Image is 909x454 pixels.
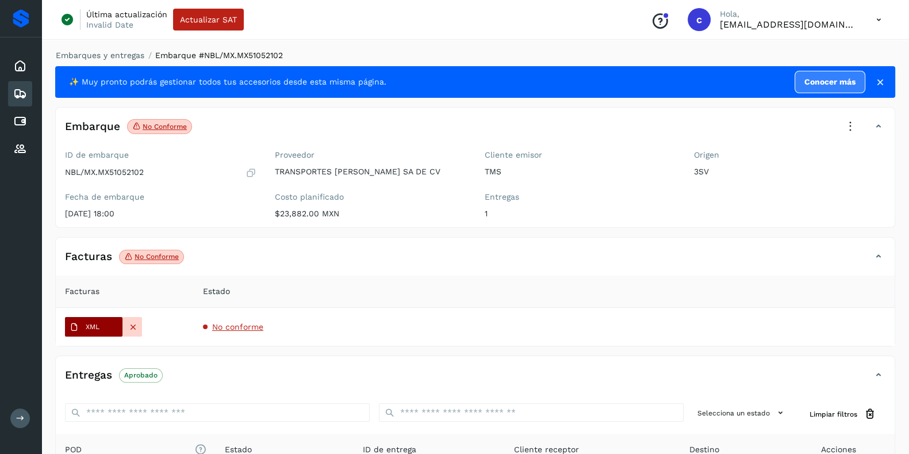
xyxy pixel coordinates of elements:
span: Estado [203,285,230,297]
span: Embarque #NBL/MX.MX51052102 [155,51,283,60]
p: No conforme [135,253,179,261]
p: XML [86,323,99,331]
button: Actualizar SAT [173,9,244,30]
label: Entregas [485,192,676,202]
div: EmbarqueNo conforme [56,117,895,146]
div: FacturasNo conforme [56,247,895,276]
p: Invalid Date [86,20,133,30]
button: Limpiar filtros [800,403,885,425]
button: XML [65,317,122,337]
a: Embarques y entregas [56,51,144,60]
h4: Embarque [65,120,120,133]
p: NBL/MX.MX51052102 [65,167,144,177]
div: Cuentas por pagar [8,109,32,134]
label: ID de embarque [65,150,256,160]
span: ✨ Muy pronto podrás gestionar todos tus accesorios desde esta misma página. [69,76,386,88]
button: Selecciona un estado [693,403,791,422]
nav: breadcrumb [55,49,895,62]
p: calbor@niagarawater.com [720,19,858,30]
p: Última actualización [86,9,167,20]
p: Aprobado [124,371,158,379]
div: Proveedores [8,136,32,162]
p: 3SV [694,167,885,177]
p: 1 [485,209,676,219]
p: TMS [485,167,676,177]
h4: Facturas [65,250,112,264]
p: [DATE] 18:00 [65,209,256,219]
label: Origen [694,150,885,160]
p: TRANSPORTES [PERSON_NAME] SA DE CV [275,167,466,177]
span: No conforme [212,322,263,331]
h4: Entregas [65,369,112,382]
p: No conforme [143,123,187,131]
label: Proveedor [275,150,466,160]
label: Cliente emisor [485,150,676,160]
p: $23,882.00 MXN [275,209,466,219]
a: Conocer más [795,71,865,93]
div: Eliminar asociación [122,317,142,337]
span: Limpiar filtros [810,409,857,419]
div: EntregasAprobado [56,365,895,394]
p: Hola, [720,9,858,19]
span: Facturas [65,285,99,297]
label: Costo planificado [275,192,466,202]
div: Embarques [8,81,32,106]
span: Actualizar SAT [180,16,237,24]
label: Fecha de embarque [65,192,256,202]
div: Inicio [8,54,32,79]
